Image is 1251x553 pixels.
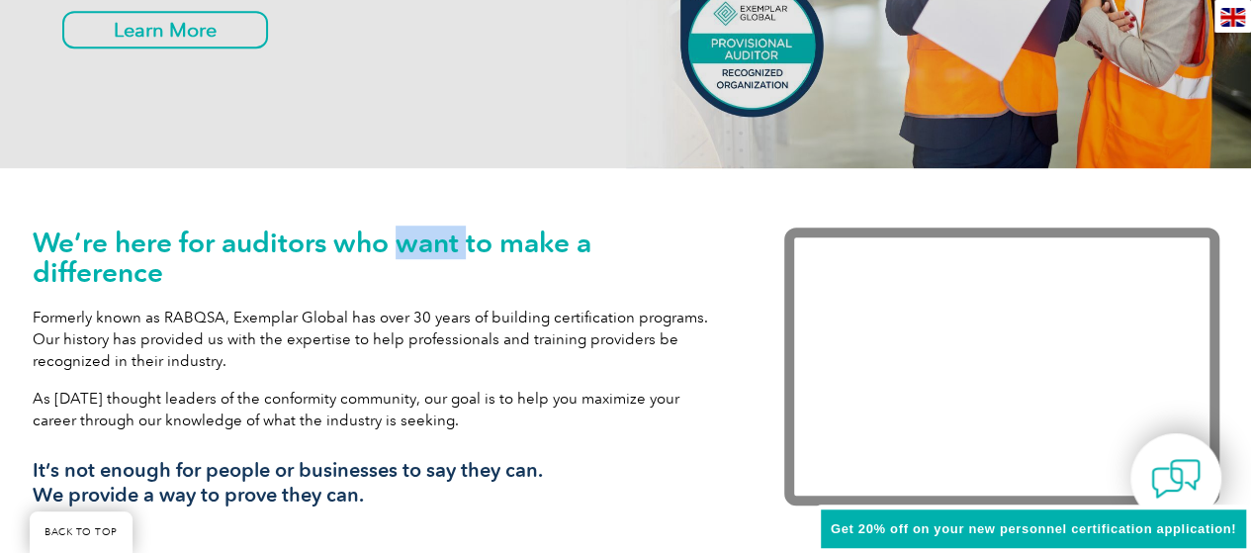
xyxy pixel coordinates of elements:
img: en [1220,8,1245,27]
a: Learn More [62,11,268,48]
p: Formerly known as RABQSA, Exemplar Global has over 30 years of building certification programs. O... [33,307,725,372]
span: Get 20% off on your new personnel certification application! [831,521,1236,536]
p: As [DATE] thought leaders of the conformity community, our goal is to help you maximize your care... [33,388,725,431]
h3: It’s not enough for people or businesses to say they can. We provide a way to prove they can. [33,458,725,507]
h1: We’re here for auditors who want to make a difference [33,228,725,287]
a: BACK TO TOP [30,511,133,553]
img: contact-chat.png [1151,454,1201,504]
iframe: Exemplar Global: Working together to make a difference [784,228,1219,506]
